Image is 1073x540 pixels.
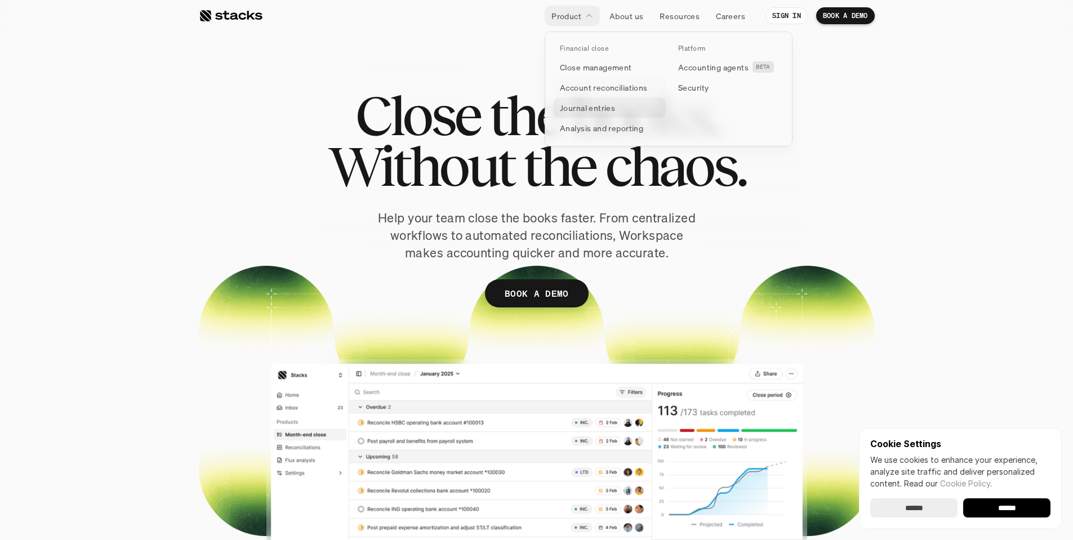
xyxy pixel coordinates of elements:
a: Careers [709,6,752,26]
p: SIGN IN [772,12,801,20]
p: Security [678,82,709,93]
p: Product [551,10,581,22]
a: SIGN IN [765,7,808,24]
p: Cookie Settings [870,439,1050,448]
p: Journal entries [560,102,615,114]
a: Journal entries [553,97,666,118]
a: About us [603,6,650,26]
a: Security [671,77,784,97]
p: Close management [560,61,632,73]
a: BOOK A DEMO [816,7,875,24]
p: Account reconciliations [560,82,648,93]
p: Resources [660,10,700,22]
span: Without [328,141,514,191]
p: We use cookies to enhance your experience, analyze site traffic and deliver personalized content. [870,454,1050,489]
p: Careers [716,10,745,22]
span: chaos. [605,141,746,191]
p: Help your team close the books faster. From centralized workflows to automated reconciliations, W... [373,209,700,261]
p: Accounting agents [678,61,749,73]
span: Close [355,90,479,141]
span: the [523,141,595,191]
h2: BETA [756,64,771,70]
a: Accounting agentsBETA [671,57,784,77]
a: Close management [553,57,666,77]
p: Platform [678,44,706,52]
p: BOOK A DEMO [505,285,569,302]
a: BOOK A DEMO [485,279,589,307]
span: Read our . [904,479,992,488]
p: BOOK A DEMO [823,12,868,20]
p: About us [609,10,643,22]
p: Financial close [560,44,608,52]
a: Account reconciliations [553,77,666,97]
a: Privacy Policy [133,215,182,222]
p: Analysis and reporting [560,122,643,134]
a: Cookie Policy [940,479,990,488]
a: Resources [653,6,706,26]
span: the [489,90,561,141]
a: Analysis and reporting [553,118,666,138]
